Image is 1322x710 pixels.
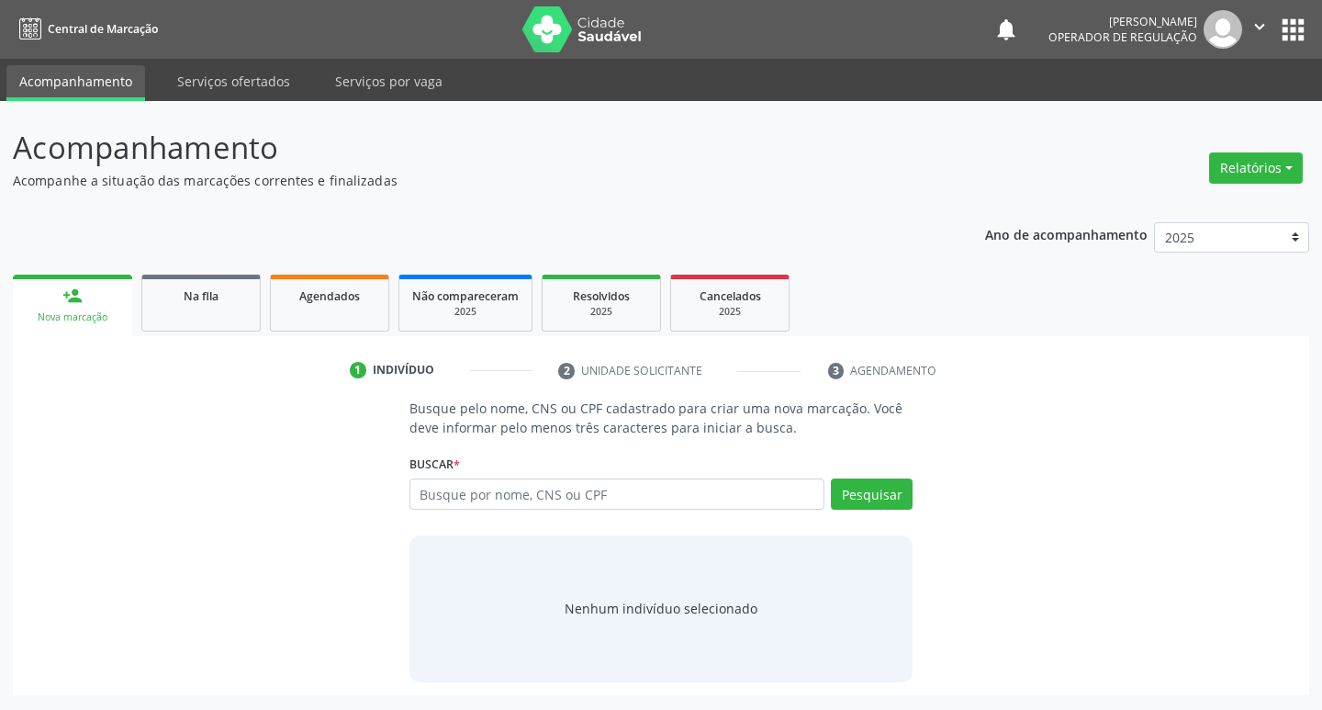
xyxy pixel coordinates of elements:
[184,288,218,304] span: Na fila
[48,21,158,37] span: Central de Marcação
[13,171,920,190] p: Acompanhe a situação das marcações correntes e finalizadas
[565,599,757,618] div: Nenhum indivíduo selecionado
[164,65,303,97] a: Serviços ofertados
[1048,29,1197,45] span: Operador de regulação
[831,479,913,510] button: Pesquisar
[573,288,630,304] span: Resolvidos
[409,479,825,510] input: Busque por nome, CNS ou CPF
[1204,10,1242,49] img: img
[412,288,519,304] span: Não compareceram
[1048,14,1197,29] div: [PERSON_NAME]
[26,310,119,324] div: Nova marcação
[409,399,913,437] p: Busque pelo nome, CNS ou CPF cadastrado para criar uma nova marcação. Você deve informar pelo men...
[409,450,460,479] label: Buscar
[700,288,761,304] span: Cancelados
[13,14,158,44] a: Central de Marcação
[993,17,1019,42] button: notifications
[6,65,145,101] a: Acompanhamento
[299,288,360,304] span: Agendados
[684,305,776,319] div: 2025
[1242,10,1277,49] button: 
[412,305,519,319] div: 2025
[985,222,1148,245] p: Ano de acompanhamento
[350,362,366,378] div: 1
[1277,14,1309,46] button: apps
[1249,17,1270,37] i: 
[373,362,434,378] div: Indivíduo
[62,286,83,306] div: person_add
[555,305,647,319] div: 2025
[322,65,455,97] a: Serviços por vaga
[1209,152,1303,184] button: Relatórios
[13,125,920,171] p: Acompanhamento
